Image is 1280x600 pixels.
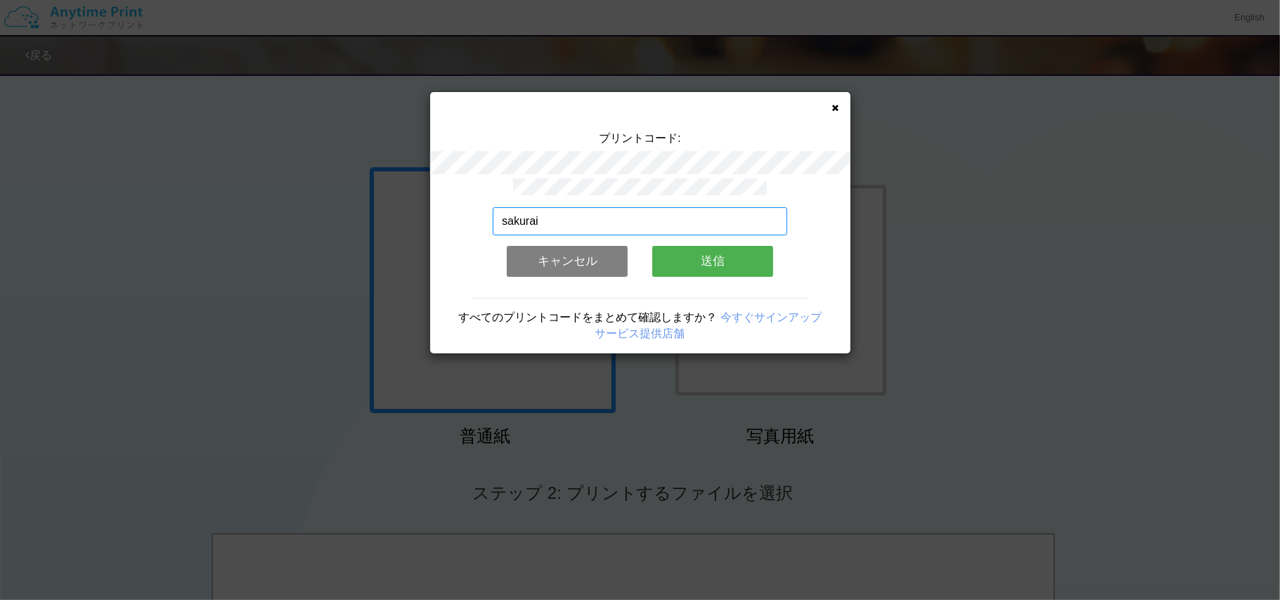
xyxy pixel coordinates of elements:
[507,246,628,277] button: キャンセル
[599,132,680,144] span: プリントコード:
[720,311,822,323] a: 今すぐサインアップ
[652,246,773,277] button: 送信
[595,327,685,339] a: サービス提供店舗
[493,207,787,235] input: メールアドレス
[458,311,717,323] span: すべてのプリントコードをまとめて確認しますか？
